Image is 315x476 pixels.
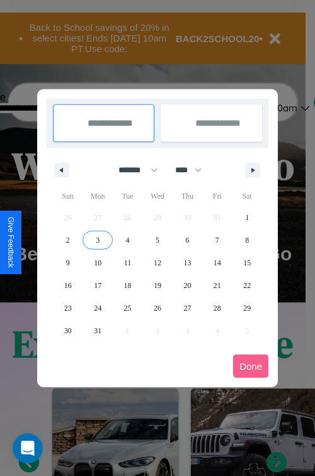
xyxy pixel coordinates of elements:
button: 26 [142,297,172,319]
button: 23 [53,297,83,319]
button: 31 [83,319,112,342]
button: 4 [113,229,142,252]
button: 12 [142,252,172,274]
button: 28 [202,297,232,319]
button: 1 [232,206,262,229]
button: 3 [83,229,112,252]
span: 15 [243,252,251,274]
button: 29 [232,297,262,319]
button: 24 [83,297,112,319]
span: Sat [232,186,262,206]
button: 25 [113,297,142,319]
span: 12 [154,252,161,274]
span: 31 [94,319,101,342]
span: 2 [66,229,70,252]
button: 9 [53,252,83,274]
span: 26 [154,297,161,319]
button: 10 [83,252,112,274]
span: 23 [64,297,72,319]
span: 19 [154,274,161,297]
span: 29 [243,297,251,319]
button: 2 [53,229,83,252]
span: 22 [243,274,251,297]
span: 30 [64,319,72,342]
span: 7 [215,229,219,252]
span: Wed [142,186,172,206]
span: 20 [183,274,191,297]
span: Thu [173,186,202,206]
span: 4 [126,229,130,252]
span: 1 [245,206,249,229]
span: 24 [94,297,101,319]
button: 21 [202,274,232,297]
span: 17 [94,274,101,297]
span: 6 [185,229,189,252]
button: 5 [142,229,172,252]
span: Fri [202,186,232,206]
button: 7 [202,229,232,252]
span: 13 [183,252,191,274]
span: 18 [124,274,132,297]
button: 13 [173,252,202,274]
button: 20 [173,274,202,297]
button: 11 [113,252,142,274]
span: 5 [156,229,159,252]
button: 18 [113,274,142,297]
div: Give Feedback [6,217,15,268]
span: 10 [94,252,101,274]
span: 11 [124,252,132,274]
span: 21 [214,274,221,297]
span: 28 [214,297,221,319]
span: Sun [53,186,83,206]
span: 3 [96,229,100,252]
span: 25 [124,297,132,319]
button: 14 [202,252,232,274]
span: 27 [183,297,191,319]
button: 22 [232,274,262,297]
span: 16 [64,274,72,297]
span: 9 [66,252,70,274]
span: 8 [245,229,249,252]
span: Mon [83,186,112,206]
span: 14 [214,252,221,274]
button: 17 [83,274,112,297]
button: 15 [232,252,262,274]
button: 19 [142,274,172,297]
button: 30 [53,319,83,342]
button: Done [233,355,268,378]
iframe: Intercom live chat [13,433,43,463]
button: 8 [232,229,262,252]
button: 16 [53,274,83,297]
span: Tue [113,186,142,206]
button: 6 [173,229,202,252]
button: 27 [173,297,202,319]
